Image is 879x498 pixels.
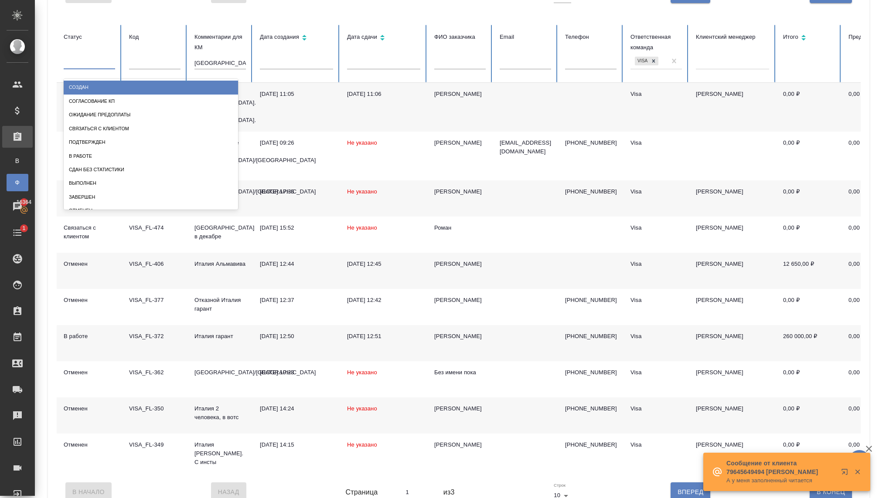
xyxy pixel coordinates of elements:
[64,176,238,190] div: Выполнен
[64,122,238,136] div: Связаться с клиентом
[776,361,842,397] td: 0,00 ₽
[194,32,246,53] div: Комментарии для КМ
[434,440,486,449] div: [PERSON_NAME]
[500,139,551,156] p: [EMAIL_ADDRESS][DOMAIN_NAME]
[260,296,333,305] div: [DATE] 12:37
[347,405,377,412] span: Не указано
[347,90,420,98] div: [DATE] 11:06
[194,187,246,205] p: [GEOGRAPHIC_DATA]/[GEOGRAPHIC_DATA] поездка [DATE]
[64,190,238,204] div: Завершен
[630,296,682,305] div: Visa
[260,260,333,268] div: [DATE] 12:44
[194,404,246,422] p: Италия 2 человека, в вотс
[64,404,115,413] div: Отменен
[500,32,551,42] div: Email
[260,332,333,341] div: [DATE] 12:50
[783,32,835,44] div: Сортировка
[776,83,842,132] td: 0,00 ₽
[64,149,238,163] div: В работе
[129,404,181,413] div: VISA_FL-350
[434,90,486,98] div: [PERSON_NAME]
[346,487,378,498] span: Страница
[776,180,842,217] td: 0,00 ₽
[443,487,455,498] span: из 3
[776,434,842,474] td: 0,00 ₽
[434,296,486,305] div: [PERSON_NAME]
[64,136,238,149] div: Подтвержден
[630,404,682,413] div: Visa
[194,260,246,268] p: Италия Альмавива
[434,332,486,341] div: [PERSON_NAME]
[2,222,33,244] a: 1
[64,332,115,341] div: В работе
[129,260,181,268] div: VISA_FL-406
[689,180,776,217] td: [PERSON_NAME]
[630,187,682,196] div: Visa
[260,224,333,232] div: [DATE] 15:52
[129,332,181,341] div: VISA_FL-372
[347,441,377,448] span: Не указано
[689,253,776,289] td: [PERSON_NAME]
[565,32,617,42] div: Телефон
[689,289,776,325] td: [PERSON_NAME]
[64,32,115,42] div: Статус
[565,187,617,196] p: [PHONE_NUMBER]
[565,404,617,413] p: [PHONE_NUMBER]
[696,32,769,42] div: Клиентский менеджер
[434,368,486,377] div: Без имени пока
[347,224,377,231] span: Не указано
[776,217,842,253] td: 0,00 ₽
[64,296,115,305] div: Отменен
[129,440,181,449] div: VISA_FL-349
[347,332,420,341] div: [DATE] 12:51
[260,404,333,413] div: [DATE] 14:24
[630,440,682,449] div: Visa
[635,57,649,66] div: Visa
[726,476,835,485] p: А у меня заполненный читается
[2,196,33,217] a: 16364
[554,483,566,488] label: Строк
[194,332,246,341] p: Италия гарант
[565,332,617,341] p: [PHONE_NUMBER]
[565,296,617,305] p: [PHONE_NUMBER]
[776,132,842,180] td: 0,00 ₽
[129,32,181,42] div: Код
[129,368,181,377] div: VISA_FL-362
[347,369,377,376] span: Не указано
[11,178,24,187] span: Ф
[776,253,842,289] td: 12 650,00 ₽
[776,325,842,361] td: 260 000,00 ₽
[260,187,333,196] div: [DATE] 17:36
[64,260,115,268] div: Отменен
[776,289,842,325] td: 0,00 ₽
[689,83,776,132] td: [PERSON_NAME]
[260,368,333,377] div: [DATE] 10:23
[7,152,28,169] a: В
[726,459,835,476] p: Сообщение от клиента 79645649494 [PERSON_NAME]
[64,95,238,108] div: Согласование КП
[848,450,870,472] button: 🙏
[678,487,703,498] span: Вперед
[194,224,246,241] p: [GEOGRAPHIC_DATA] в декабре
[689,434,776,474] td: [PERSON_NAME]
[689,325,776,361] td: [PERSON_NAME]
[64,81,238,94] div: Создан
[11,198,37,207] span: 16364
[194,368,246,377] p: [GEOGRAPHIC_DATA]/[GEOGRAPHIC_DATA]
[630,260,682,268] div: Visa
[129,296,181,305] div: VISA_FL-377
[434,260,486,268] div: [PERSON_NAME]
[64,224,115,241] div: Связаться с клиентом
[630,368,682,377] div: Visa
[64,368,115,377] div: Отменен
[194,139,246,173] p: от КВ получение визы [GEOGRAPHIC_DATA]/[GEOGRAPHIC_DATA] ...
[7,174,28,191] a: Ф
[260,139,333,147] div: [DATE] 09:26
[129,224,181,232] div: VISA_FL-474
[194,440,246,467] p: Италия [PERSON_NAME]. С инсты
[64,204,238,217] div: Отменен
[64,163,238,176] div: Сдан без статистики
[17,224,31,233] span: 1
[260,90,333,98] div: [DATE] 11:05
[565,368,617,377] p: [PHONE_NUMBER]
